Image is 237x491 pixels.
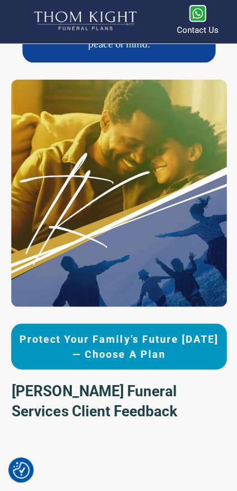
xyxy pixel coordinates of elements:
img: thomkight-funeral-palns-benefits [11,81,226,307]
img: Revisit consent button [13,462,30,479]
span: Protect Your Family’s Future [DATE] — Choose a Plan [17,332,220,362]
button: Consent Preferences [13,462,30,479]
p: Contact Us [176,27,217,38]
a: Protect Your Family’s Future [DATE] — Choose a Plan [11,324,226,370]
h2: [PERSON_NAME] Funeral Services Client Feedback [12,382,225,422]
